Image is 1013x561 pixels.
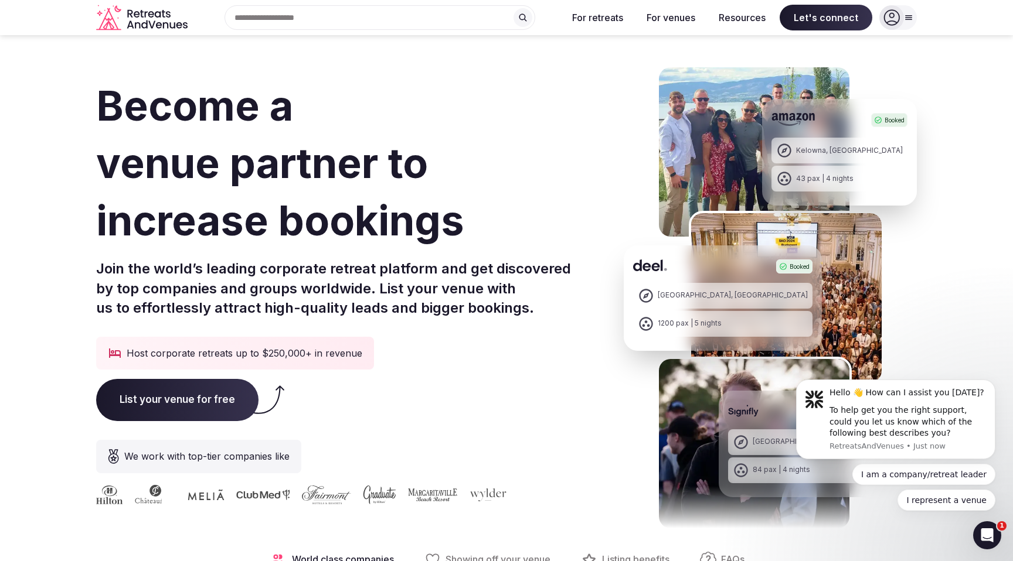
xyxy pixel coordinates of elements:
button: Resources [709,5,775,30]
div: [GEOGRAPHIC_DATA], [GEOGRAPHIC_DATA] [658,290,808,300]
div: Host corporate retreats up to $250,000+ in revenue [96,337,374,370]
span: List your venue for free [96,379,259,421]
h1: Become a venue partner to increase bookings [96,77,571,249]
div: Booked [776,259,813,273]
img: Deel Spain Retreat [689,211,884,385]
svg: Retreats and Venues company logo [96,5,190,31]
div: 1200 pax | 5 nights [658,319,722,329]
iframe: Intercom notifications message [779,365,1013,555]
span: 1 [997,521,1007,531]
div: Kelowna, [GEOGRAPHIC_DATA] [796,146,903,156]
div: [GEOGRAPHIC_DATA], [GEOGRAPHIC_DATA] [753,437,903,447]
div: We work with top-tier companies like [96,440,301,473]
img: Amazon Kelowna Retreat [657,65,852,239]
p: Join the world’s leading corporate retreat platform and get discovered by top companies and group... [96,259,571,318]
div: Booked [871,113,907,127]
div: 43 pax | 4 nights [796,174,854,184]
div: 84 pax | 4 nights [753,465,810,475]
img: Signifly Portugal Retreat [657,357,852,531]
button: For venues [637,5,705,30]
iframe: Intercom live chat [973,521,1001,549]
a: Visit the homepage [96,5,190,31]
button: For retreats [563,5,633,30]
a: List your venue for free [96,394,259,405]
span: Let's connect [780,5,872,30]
